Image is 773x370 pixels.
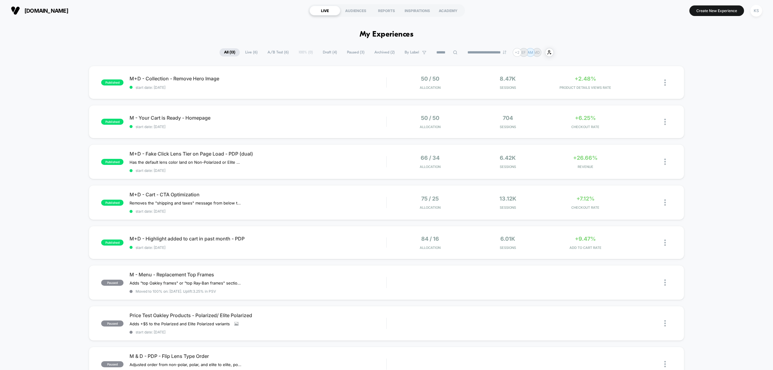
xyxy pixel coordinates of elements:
img: close [664,320,666,327]
img: Visually logo [11,6,20,15]
p: AM [528,50,533,55]
p: MD [534,50,540,55]
img: close [664,159,666,165]
span: Allocation [420,165,441,169]
span: Sessions [470,246,545,250]
button: KS [749,5,764,17]
span: Sessions [470,85,545,90]
span: 6.01k [500,236,515,242]
img: close [664,119,666,125]
span: ADD TO CART RATE [548,246,623,250]
span: Live ( 6 ) [241,48,262,56]
span: start date: [DATE] [130,330,386,334]
span: Moved to 100% on: [DATE] . Uplift: 3.25% in PSV [136,289,216,294]
span: [DOMAIN_NAME] [24,8,68,14]
span: published [101,159,123,165]
span: +6.25% [575,115,596,121]
span: 704 [503,115,513,121]
span: start date: [DATE] [130,168,386,173]
span: 50 / 50 [421,76,439,82]
span: M - Menu - Replacement Top Frames [130,272,386,278]
span: start date: [DATE] [130,245,386,250]
img: close [664,361,666,367]
img: end [503,50,506,54]
span: start date: [DATE] [130,124,386,129]
span: published [101,79,123,85]
span: A/B Test ( 6 ) [263,48,293,56]
span: 8.47k [500,76,516,82]
span: Allocation [420,85,441,90]
h1: My Experiences [360,30,414,39]
span: Allocation [420,125,441,129]
button: [DOMAIN_NAME] [9,6,70,15]
span: CHECKOUT RATE [548,125,623,129]
span: paused [101,280,123,286]
span: 66 / 34 [421,155,440,161]
span: Sessions [470,125,545,129]
span: M - Your Cart is Ready - Homepage [130,115,386,121]
span: Allocation [420,246,441,250]
img: close [664,279,666,286]
span: 75 / 25 [421,195,439,202]
span: Sessions [470,205,545,210]
span: paused [101,361,123,367]
span: REVENUE [548,165,623,169]
span: M+D - Highlight added to cart in past month - PDP [130,236,386,242]
span: Adjusted order from non-polar, polar, and elite to elite, polar, and non-polar in variant [130,362,242,367]
span: M+D - Collection - Remove Hero Image [130,76,386,82]
span: 13.12k [499,195,516,202]
span: Sessions [470,165,545,169]
span: Adds +$5 to the Polarized and Elite Polarized variants [130,321,230,326]
span: Archived ( 2 ) [370,48,399,56]
span: Paused ( 3 ) [342,48,369,56]
span: PRODUCT DETAILS VIEWS RATE [548,85,623,90]
p: EF [521,50,526,55]
div: REPORTS [371,6,402,15]
div: LIVE [310,6,340,15]
span: M+D - Cart - CTA Optimization [130,191,386,198]
button: Create New Experience [689,5,744,16]
span: +26.66% [573,155,598,161]
div: KS [750,5,762,17]
span: CHECKOUT RATE [548,205,623,210]
span: Draft ( 4 ) [318,48,342,56]
span: Adds "top Oakley frames" or "top Ray-Ban frames" section to replacement lenses for Oakley and Ray... [130,281,242,285]
span: 6.42k [500,155,516,161]
span: Allocation [420,205,441,210]
span: All ( 13 ) [220,48,240,56]
div: AUDIENCES [340,6,371,15]
span: paused [101,320,123,327]
span: 50 / 50 [421,115,439,121]
span: Removes the "shipping and taxes" message from below the CTA and replaces it with message about re... [130,201,242,205]
span: published [101,200,123,206]
span: +9.47% [575,236,596,242]
div: + 2 [513,48,521,57]
div: INSPIRATIONS [402,6,433,15]
span: M & D - PDP - Flip Lens Type Order [130,353,386,359]
span: By Label [405,50,419,55]
span: published [101,119,123,125]
img: close [664,79,666,86]
img: close [664,199,666,206]
span: start date: [DATE] [130,209,386,214]
span: 84 / 16 [421,236,439,242]
img: close [664,240,666,246]
div: ACADEMY [433,6,463,15]
span: published [101,240,123,246]
span: Has the default lens color land on Non-Polarized or Elite Polarized to see if that performs bette... [130,160,242,165]
span: +2.48% [575,76,596,82]
span: Price Test Oakley Products - Polarized/ Elite Polarized [130,312,386,318]
span: start date: [DATE] [130,85,386,90]
span: +7.12% [576,195,595,202]
span: M+D - Fake Click Lens Tier on Page Load - PDP (dual) [130,151,386,157]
